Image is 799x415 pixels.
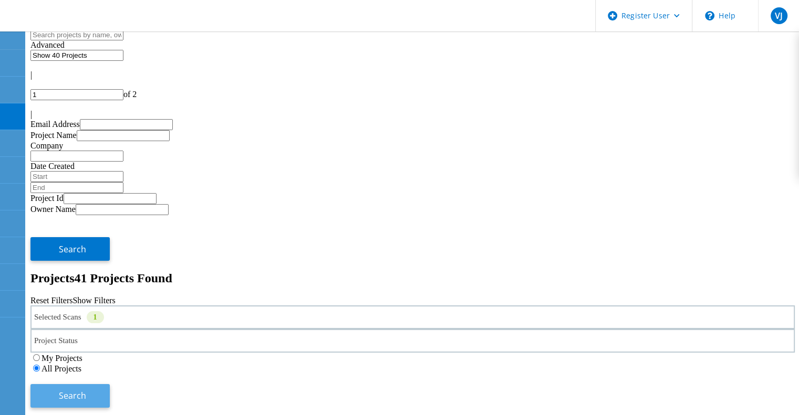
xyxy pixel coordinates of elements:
[30,110,795,119] div: |
[30,296,72,305] a: Reset Filters
[30,384,110,408] button: Search
[30,182,123,193] input: End
[705,11,714,20] svg: \n
[87,311,104,323] div: 1
[72,296,115,305] a: Show Filters
[75,271,172,285] span: 41 Projects Found
[30,70,795,80] div: |
[30,141,63,150] label: Company
[11,20,123,29] a: Live Optics Dashboard
[775,12,783,20] span: VJ
[30,29,123,40] input: Search projects by name, owner, ID, company, etc
[30,131,77,140] label: Project Name
[30,205,76,214] label: Owner Name
[30,194,64,203] label: Project Id
[59,243,86,255] span: Search
[30,237,110,261] button: Search
[30,40,65,49] span: Advanced
[30,329,795,353] div: Project Status
[30,120,80,129] label: Email Address
[30,171,123,182] input: Start
[30,271,75,285] b: Projects
[123,90,137,99] span: of 2
[30,162,75,171] label: Date Created
[59,390,86,401] span: Search
[30,305,795,329] div: Selected Scans
[41,354,82,363] label: My Projects
[41,364,81,373] label: All Projects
